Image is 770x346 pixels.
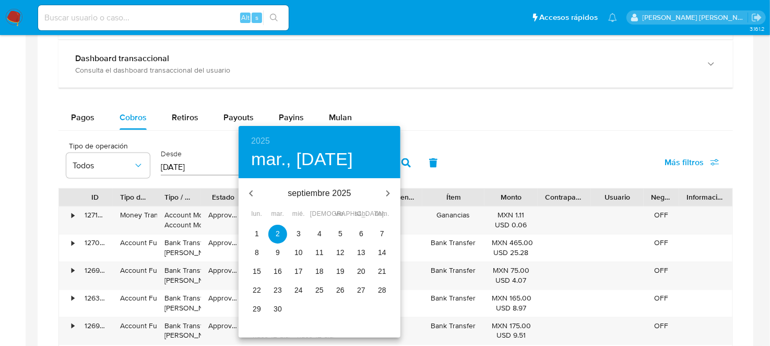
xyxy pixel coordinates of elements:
[251,134,270,148] button: 2025
[357,247,365,258] p: 13
[331,244,350,262] button: 12
[359,228,363,239] p: 6
[276,228,280,239] p: 2
[268,300,287,319] button: 30
[331,225,350,244] button: 5
[352,244,371,262] button: 13
[338,228,342,239] p: 5
[336,285,345,295] p: 26
[274,266,282,276] p: 16
[373,262,392,281] button: 21
[378,247,386,258] p: 14
[373,225,392,244] button: 7
[352,281,371,300] button: 27
[247,244,266,262] button: 8
[255,247,259,258] p: 8
[315,285,324,295] p: 25
[310,262,329,281] button: 18
[294,285,303,295] p: 24
[315,247,324,258] p: 11
[264,187,375,200] p: septiembre 2025
[268,225,287,244] button: 2
[247,262,266,281] button: 15
[352,262,371,281] button: 20
[289,281,308,300] button: 24
[247,209,266,220] span: lun.
[336,266,345,276] p: 19
[352,225,371,244] button: 6
[297,228,301,239] p: 3
[331,281,350,300] button: 26
[352,209,371,220] span: sáb.
[310,281,329,300] button: 25
[315,266,324,276] p: 18
[289,262,308,281] button: 17
[253,285,261,295] p: 22
[336,247,345,258] p: 12
[373,281,392,300] button: 28
[251,148,353,170] button: mar., [DATE]
[294,247,303,258] p: 10
[331,209,350,220] span: vie.
[310,225,329,244] button: 4
[317,228,322,239] p: 4
[274,285,282,295] p: 23
[255,228,259,239] p: 1
[373,244,392,262] button: 14
[380,228,384,239] p: 7
[357,285,365,295] p: 27
[289,244,308,262] button: 10
[331,262,350,281] button: 19
[276,247,280,258] p: 9
[268,281,287,300] button: 23
[378,266,386,276] p: 21
[253,266,261,276] p: 15
[310,209,329,220] span: [DEMOGRAPHIC_DATA].
[378,285,386,295] p: 28
[247,225,266,244] button: 1
[274,304,282,314] p: 30
[357,266,365,276] p: 20
[289,225,308,244] button: 3
[268,262,287,281] button: 16
[310,244,329,262] button: 11
[289,209,308,220] span: mié.
[247,281,266,300] button: 22
[294,266,303,276] p: 17
[268,209,287,220] span: mar.
[253,304,261,314] p: 29
[268,244,287,262] button: 9
[247,300,266,319] button: 29
[373,209,392,220] span: dom.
